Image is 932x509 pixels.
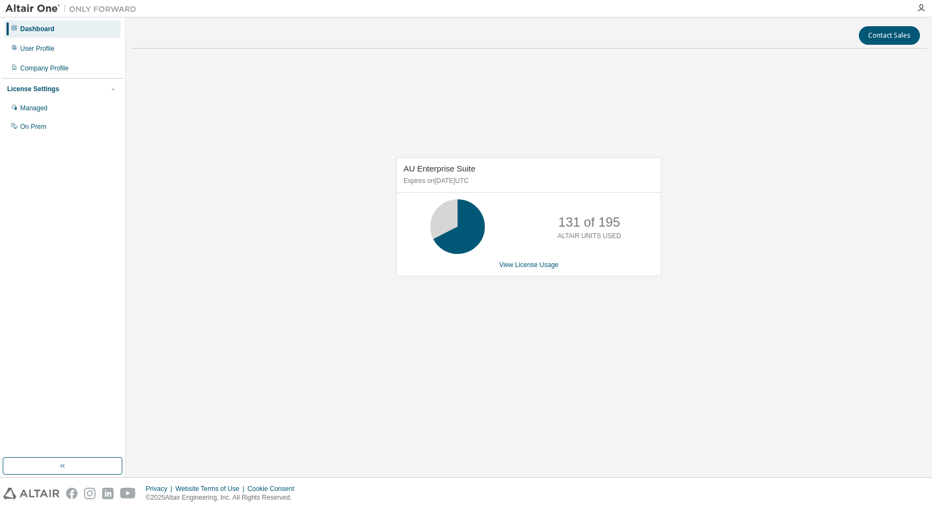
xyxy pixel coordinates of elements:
img: linkedin.svg [102,488,114,499]
div: Company Profile [20,64,69,73]
img: youtube.svg [120,488,136,499]
div: On Prem [20,122,46,131]
a: View License Usage [499,261,559,269]
p: 131 of 195 [559,213,620,232]
div: License Settings [7,85,59,93]
div: Website Terms of Use [175,484,247,493]
div: Cookie Consent [247,484,300,493]
img: altair_logo.svg [3,488,60,499]
img: facebook.svg [66,488,78,499]
p: © 2025 Altair Engineering, Inc. All Rights Reserved. [146,493,301,502]
p: Expires on [DATE] UTC [403,176,651,186]
p: ALTAIR UNITS USED [557,232,621,241]
button: Contact Sales [859,26,920,45]
div: Managed [20,104,48,113]
img: Altair One [5,3,142,14]
div: Dashboard [20,25,55,33]
img: instagram.svg [84,488,96,499]
div: User Profile [20,44,55,53]
span: AU Enterprise Suite [403,164,476,173]
div: Privacy [146,484,175,493]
